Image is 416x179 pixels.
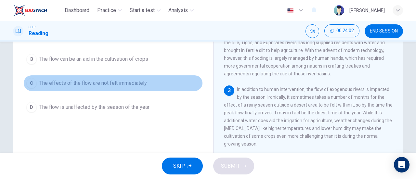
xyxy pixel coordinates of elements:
[39,55,148,63] span: The flow can be an aid in the cultivation of crops
[336,28,354,33] span: 00:24:02
[62,5,92,16] button: Dashboard
[39,79,147,87] span: The effects of the flow are not felt immediately
[168,6,188,14] span: Analysis
[224,87,393,147] span: In addition to human intervention, the flow of exogenous rivers is impacted by the season. Ironic...
[23,75,203,91] button: CThe effects of the flow are not felt immediately
[95,5,124,16] button: Practice
[173,161,185,171] span: SKIP
[166,5,196,16] button: Analysis
[365,24,403,38] button: END SESSION
[26,102,37,112] div: D
[162,158,203,174] button: SKIP
[26,54,37,64] div: B
[305,24,319,38] div: Mute
[23,51,203,67] button: BThe flow can be an aid in the cultivation of crops
[39,103,149,111] span: The flow is unaffected by the season of the year
[370,29,398,34] span: END SESSION
[13,4,62,17] a: EduSynch logo
[324,24,359,38] div: Hide
[65,6,89,14] span: Dashboard
[97,6,116,14] span: Practice
[324,24,359,37] button: 00:24:02
[334,5,344,16] img: Profile picture
[349,6,385,14] div: [PERSON_NAME]
[127,5,163,16] button: Start a test
[13,4,47,17] img: EduSynch logo
[29,25,35,30] span: CEFR
[286,8,294,13] img: en
[26,78,37,88] div: C
[23,99,203,115] button: DThe flow is unaffected by the season of the year
[130,6,155,14] span: Start a test
[394,157,409,173] div: Open Intercom Messenger
[224,85,234,96] div: 3
[29,30,48,37] h1: Reading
